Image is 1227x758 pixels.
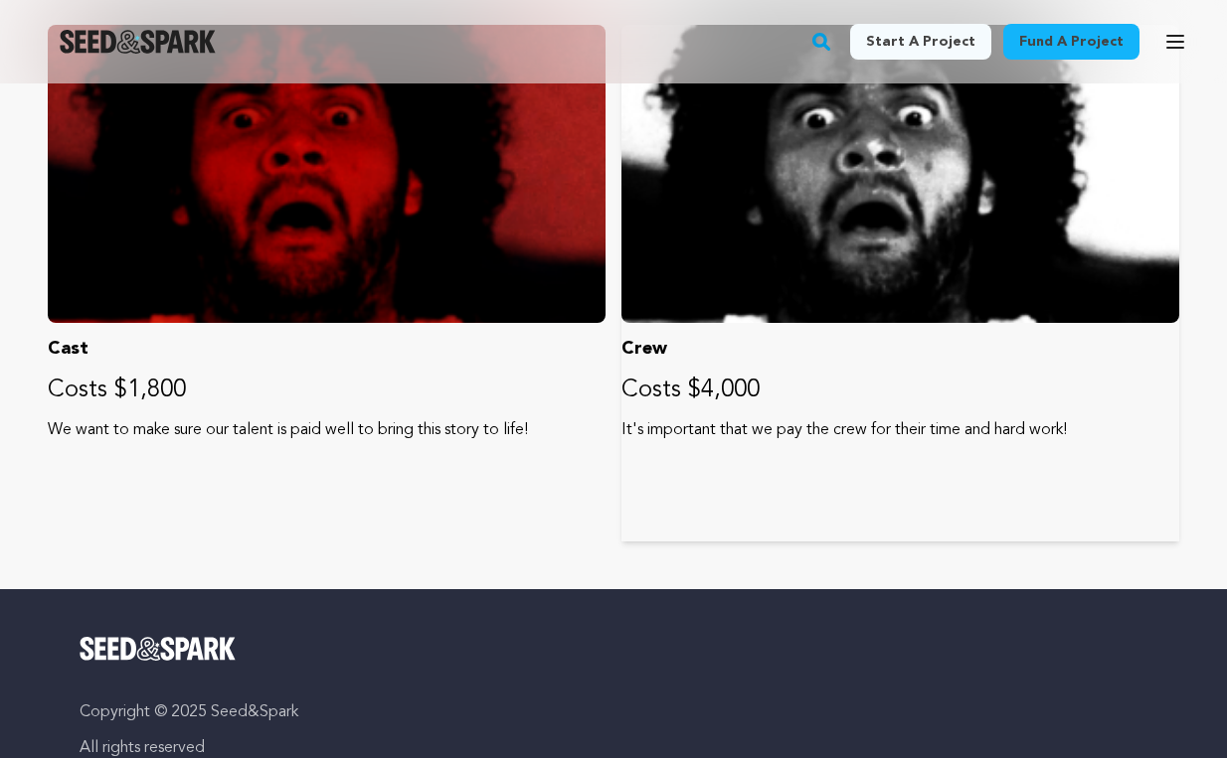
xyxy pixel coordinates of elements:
p: Cast [48,335,606,363]
a: Start a project [850,24,991,60]
img: Seed&Spark Logo Dark Mode [60,30,216,54]
p: Copyright © 2025 Seed&Spark [80,700,1147,724]
img: Seed&Spark Logo [80,637,236,661]
a: Seed&Spark Homepage [60,30,216,54]
p: Costs $1,800 [48,375,606,406]
p: We want to make sure our talent is paid well to bring this story to life! [48,418,606,442]
p: Crew [621,335,1179,363]
p: Costs $4,000 [621,375,1179,406]
a: Fund a project [1003,24,1139,60]
p: It's important that we pay the crew for their time and hard work! [621,418,1179,442]
a: Seed&Spark Homepage [80,637,1147,661]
